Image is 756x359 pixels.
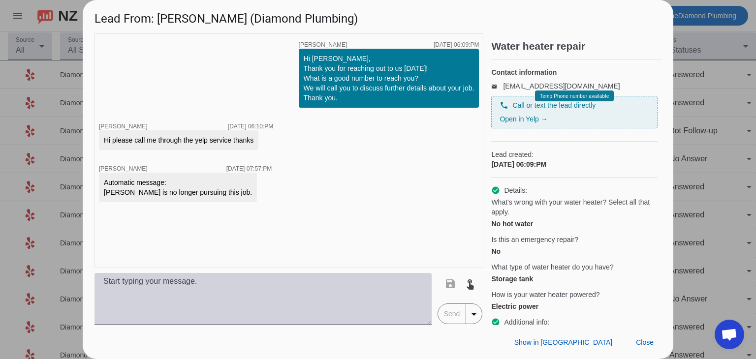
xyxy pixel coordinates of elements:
div: [DATE] 06:09:PM [491,159,658,169]
span: What type of water heater do you have? [491,262,613,272]
mat-icon: touch_app [464,278,476,290]
span: Temp Phone number available [540,93,609,99]
mat-icon: email [491,84,503,89]
mat-icon: phone [500,101,508,110]
span: What's wrong with your water heater? Select all that apply. [491,197,658,217]
h4: Contact information [491,67,658,77]
mat-icon: arrow_drop_down [468,308,480,320]
div: [DATE] 06:10:PM [228,123,273,129]
button: Close [628,333,661,351]
span: Lead created: [491,150,658,159]
span: Additional info: [504,317,549,327]
a: Open in Yelp → [500,115,547,123]
div: Storage tank [491,274,658,284]
span: [PERSON_NAME] [299,42,347,48]
mat-icon: check_circle [491,186,500,195]
mat-icon: check_circle [491,318,500,327]
span: [PERSON_NAME] [99,123,148,130]
div: [DATE] 06:09:PM [434,42,479,48]
a: [EMAIL_ADDRESS][DOMAIN_NAME] [503,82,620,90]
div: [DATE] 07:57:PM [226,166,272,172]
div: Hi please call me through the yelp service thanks [104,135,253,145]
div: No [491,246,658,256]
span: Show in [GEOGRAPHIC_DATA] [514,338,612,346]
span: Details: [504,185,527,195]
span: How is your water heater powered? [491,290,599,299]
div: Open chat [715,320,744,349]
span: Close [636,338,654,346]
div: Automatic message: [PERSON_NAME] is no longer pursuing this job. [104,178,252,197]
div: Hi [PERSON_NAME], Thank you for reaching out to us [DATE]! What is a good number to reach you? We... [304,54,474,103]
div: Electric power [491,301,658,311]
div: No hot water [491,219,658,229]
button: Show in [GEOGRAPHIC_DATA] [506,333,620,351]
h2: Water heater repair [491,41,661,51]
span: [PERSON_NAME] [99,165,148,172]
span: Is this an emergency repair? [491,235,578,244]
span: Call or text the lead directly [512,100,596,110]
